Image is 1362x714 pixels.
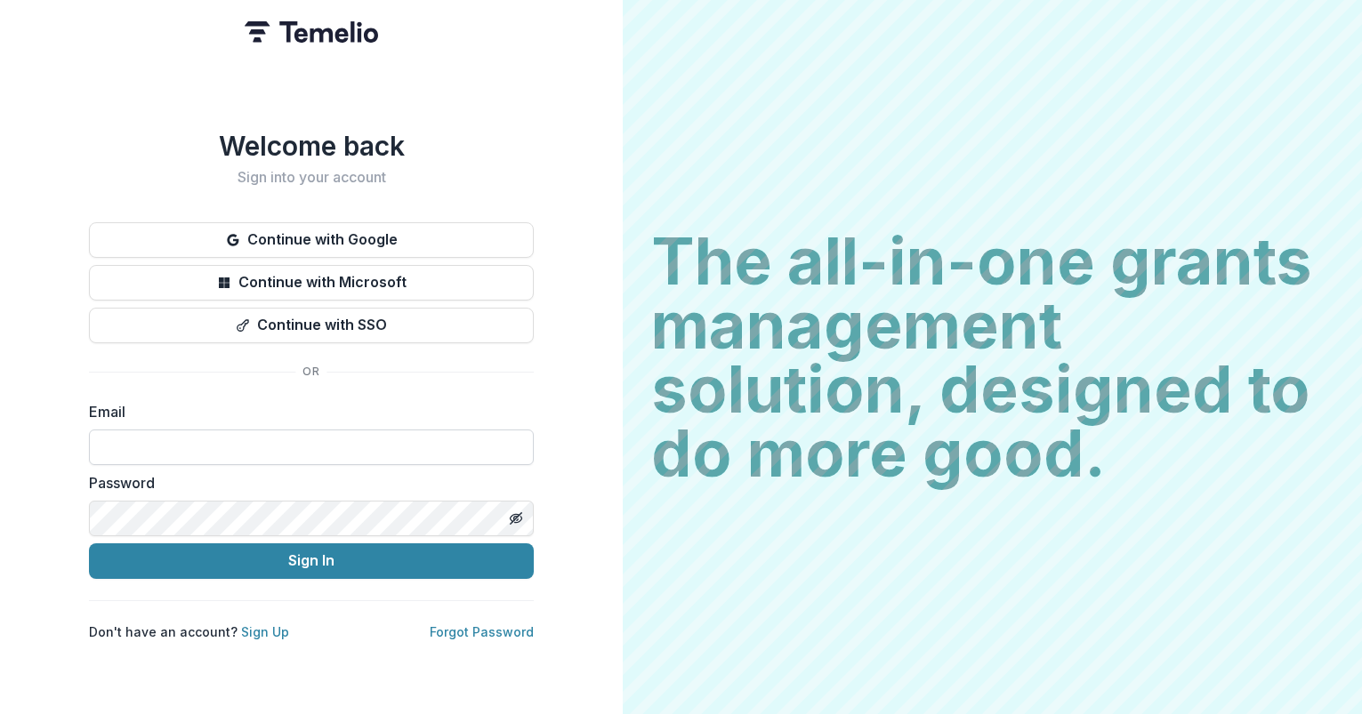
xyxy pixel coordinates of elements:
a: Sign Up [241,624,289,639]
h2: Sign into your account [89,169,534,186]
label: Password [89,472,523,493]
img: Temelio [245,21,378,43]
button: Continue with Google [89,222,534,258]
p: Don't have an account? [89,622,289,641]
button: Toggle password visibility [502,504,530,533]
a: Forgot Password [430,624,534,639]
button: Continue with SSO [89,308,534,343]
h1: Welcome back [89,130,534,162]
label: Email [89,401,523,422]
button: Continue with Microsoft [89,265,534,301]
button: Sign In [89,543,534,579]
